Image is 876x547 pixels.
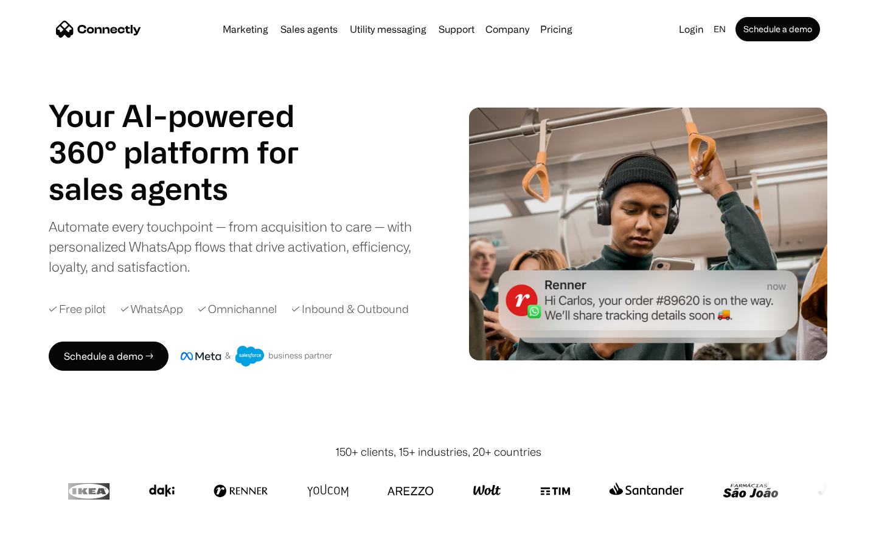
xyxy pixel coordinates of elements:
[49,301,106,317] div: ✓ Free pilot
[674,21,709,38] a: Login
[49,170,328,207] h1: sales agents
[49,342,169,371] a: Schedule a demo →
[335,444,541,460] div: 150+ clients, 15+ industries, 20+ countries
[181,346,333,366] img: Meta and Salesforce business partner badge.
[735,17,820,41] a: Schedule a demo
[198,301,277,317] div: ✓ Omnichannel
[218,24,273,34] a: Marketing
[49,216,432,277] div: Automate every touchpoint — from acquisition to care — with personalized WhatsApp flows that driv...
[12,525,73,543] aside: Language selected: English
[345,24,431,34] a: Utility messaging
[276,24,342,34] a: Sales agents
[485,21,529,38] div: Company
[535,24,577,34] a: Pricing
[714,21,726,38] div: en
[434,24,479,34] a: Support
[291,301,409,317] div: ✓ Inbound & Outbound
[49,97,328,170] h1: Your AI-powered 360° platform for
[24,526,73,543] ul: Language list
[120,301,183,317] div: ✓ WhatsApp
